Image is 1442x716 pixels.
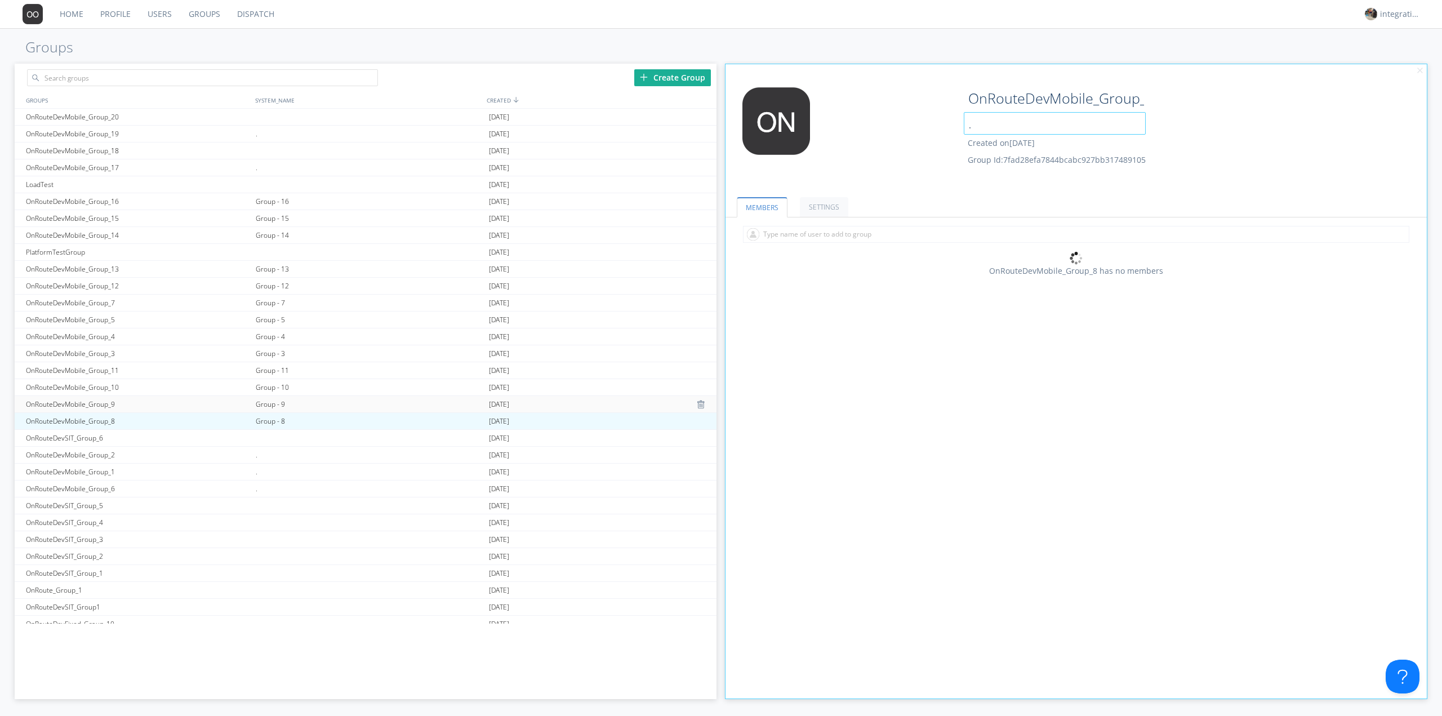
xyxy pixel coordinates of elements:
[800,197,848,217] a: SETTINGS
[15,176,716,193] a: LoadTest[DATE]
[489,616,509,633] span: [DATE]
[15,447,716,464] a: OnRouteDevMobile_Group_2.[DATE]
[489,295,509,312] span: [DATE]
[489,176,509,193] span: [DATE]
[23,497,253,514] div: OnRouteDevSIT_Group_5
[15,497,716,514] a: OnRouteDevSIT_Group_5[DATE]
[253,159,486,176] div: .
[1009,137,1035,148] span: [DATE]
[253,481,486,497] div: .
[968,137,1035,148] span: Created on
[1416,67,1424,75] img: cancel.svg
[15,261,716,278] a: OnRouteDevMobile_Group_13Group - 13[DATE]
[489,565,509,582] span: [DATE]
[489,193,509,210] span: [DATE]
[634,69,711,86] div: Create Group
[15,210,716,227] a: OnRouteDevMobile_Group_15Group - 15[DATE]
[489,210,509,227] span: [DATE]
[23,464,253,480] div: OnRouteDevMobile_Group_1
[489,362,509,379] span: [DATE]
[23,514,253,531] div: OnRouteDevSIT_Group_4
[489,413,509,430] span: [DATE]
[743,226,1410,243] input: Type name of user to add to group
[15,548,716,565] a: OnRouteDevSIT_Group_2[DATE]
[15,278,716,295] a: OnRouteDevMobile_Group_12Group - 12[DATE]
[1380,8,1422,20] div: integrationstageadmin1
[489,328,509,345] span: [DATE]
[489,244,509,261] span: [DATE]
[15,396,716,413] a: OnRouteDevMobile_Group_9Group - 9[DATE]
[253,193,486,210] div: Group - 16
[253,210,486,226] div: Group - 15
[23,176,253,193] div: LoadTest
[489,531,509,548] span: [DATE]
[489,109,509,126] span: [DATE]
[484,92,716,108] div: CREATED
[15,514,716,531] a: OnRouteDevSIT_Group_4[DATE]
[15,193,716,210] a: OnRouteDevMobile_Group_16Group - 16[DATE]
[253,464,486,480] div: .
[15,159,716,176] a: OnRouteDevMobile_Group_17.[DATE]
[253,345,486,362] div: Group - 3
[15,126,716,143] a: OnRouteDevMobile_Group_19.[DATE]
[489,548,509,565] span: [DATE]
[15,616,716,633] a: OnRouteDevFixed_Group_10[DATE]
[23,396,253,412] div: OnRouteDevMobile_Group_9
[23,312,253,328] div: OnRouteDevMobile_Group_5
[15,345,716,362] a: OnRouteDevMobile_Group_3Group - 3[DATE]
[640,73,648,81] img: plus.svg
[253,227,486,243] div: Group - 14
[23,599,253,615] div: OnRouteDevSIT_Group1
[23,92,250,108] div: GROUPS
[23,227,253,243] div: OnRouteDevMobile_Group_14
[253,362,486,379] div: Group - 11
[1365,8,1377,20] img: f4e8944a4fa4411c9b97ff3ae987ed99
[15,143,716,159] a: OnRouteDevMobile_Group_18[DATE]
[15,430,716,447] a: OnRouteDevSIT_Group_6[DATE]
[968,154,1146,165] span: Group Id: 7fad28efa7844bcabc927bb317489105
[23,159,253,176] div: OnRouteDevMobile_Group_17
[726,265,1427,277] div: OnRouteDevMobile_Group_8 has no members
[15,599,716,616] a: OnRouteDevSIT_Group1[DATE]
[23,4,43,24] img: 373638.png
[489,278,509,295] span: [DATE]
[23,481,253,497] div: OnRouteDevMobile_Group_6
[23,193,253,210] div: OnRouteDevMobile_Group_16
[964,112,1146,135] input: System Name
[489,312,509,328] span: [DATE]
[23,345,253,362] div: OnRouteDevMobile_Group_3
[23,379,253,395] div: OnRouteDevMobile_Group_10
[23,362,253,379] div: OnRouteDevMobile_Group_11
[15,464,716,481] a: OnRouteDevMobile_Group_1.[DATE]
[253,396,486,412] div: Group - 9
[253,126,486,142] div: .
[23,565,253,581] div: OnRouteDevSIT_Group_1
[15,565,716,582] a: OnRouteDevSIT_Group_1[DATE]
[253,261,486,277] div: Group - 13
[23,244,253,260] div: PlatformTestGroup
[27,69,378,86] input: Search groups
[253,312,486,328] div: Group - 5
[489,582,509,599] span: [DATE]
[15,413,716,430] a: OnRouteDevMobile_Group_8Group - 8[DATE]
[737,197,787,217] a: MEMBERS
[489,227,509,244] span: [DATE]
[253,278,486,294] div: Group - 12
[23,278,253,294] div: OnRouteDevMobile_Group_12
[15,109,716,126] a: OnRouteDevMobile_Group_20[DATE]
[23,616,253,632] div: OnRouteDevFixed_Group_10
[253,447,486,463] div: .
[489,379,509,396] span: [DATE]
[489,396,509,413] span: [DATE]
[734,87,818,155] img: 373638.png
[23,210,253,226] div: OnRouteDevMobile_Group_15
[15,379,716,396] a: OnRouteDevMobile_Group_10Group - 10[DATE]
[23,447,253,463] div: OnRouteDevMobile_Group_2
[23,531,253,548] div: OnRouteDevSIT_Group_3
[489,497,509,514] span: [DATE]
[252,92,483,108] div: SYSTEM_NAME
[489,514,509,531] span: [DATE]
[489,430,509,447] span: [DATE]
[23,582,253,598] div: OnRoute_Group_1
[489,447,509,464] span: [DATE]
